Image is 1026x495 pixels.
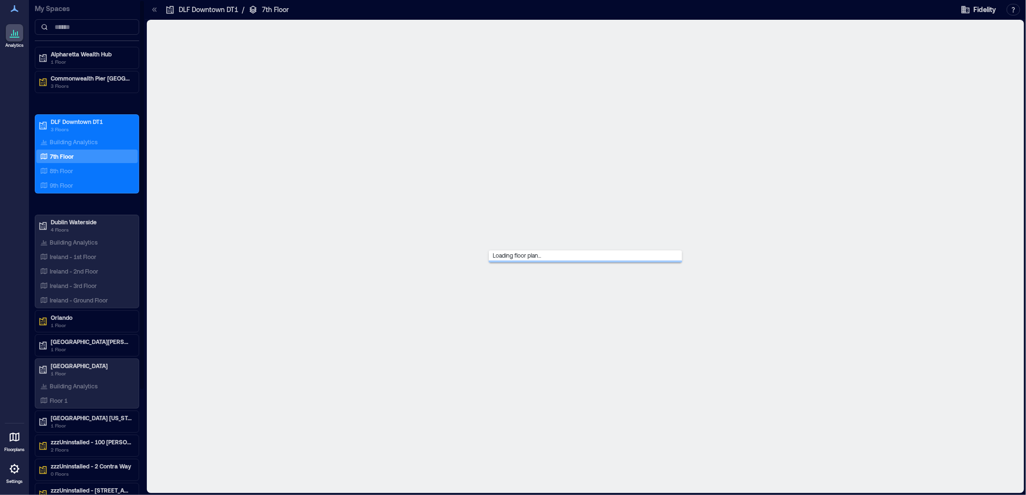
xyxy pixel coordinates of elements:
[51,414,132,422] p: [GEOGRAPHIC_DATA] [US_STATE]
[958,2,999,17] button: Fidelity
[51,462,132,470] p: zzzUninstalled - 2 Contra Way
[51,226,132,234] p: 4 Floors
[51,314,132,321] p: Orlando
[50,282,97,289] p: Ireland - 3rd Floor
[50,267,98,275] p: Ireland - 2nd Floor
[51,82,132,90] p: 3 Floors
[1,426,28,455] a: Floorplans
[6,479,23,484] p: Settings
[4,447,25,453] p: Floorplans
[50,181,73,189] p: 9th Floor
[51,58,132,66] p: 1 Floor
[3,457,26,487] a: Settings
[242,5,244,14] p: /
[50,296,108,304] p: Ireland - Ground Floor
[51,118,132,125] p: DLF Downtown DT1
[51,345,132,353] p: 1 Floor
[51,486,132,494] p: zzzUninstalled - [STREET_ADDRESS]
[51,125,132,133] p: 3 Floors
[51,50,132,58] p: Alpharetta Wealth Hub
[51,218,132,226] p: Dublin Waterside
[35,4,139,14] p: My Spaces
[50,253,96,261] p: Ireland - 1st Floor
[50,382,98,390] p: Building Analytics
[51,438,132,446] p: zzzUninstalled - 100 [PERSON_NAME]
[51,446,132,454] p: 2 Floors
[489,248,545,262] span: Loading floor plan...
[51,362,132,370] p: [GEOGRAPHIC_DATA]
[50,238,98,246] p: Building Analytics
[51,370,132,377] p: 1 Floor
[50,167,73,175] p: 8th Floor
[2,21,27,51] a: Analytics
[50,138,98,146] p: Building Analytics
[5,42,24,48] p: Analytics
[262,5,289,14] p: 7th Floor
[973,5,996,14] span: Fidelity
[50,397,68,404] p: Floor 1
[50,152,74,160] p: 7th Floor
[179,5,238,14] p: DLF Downtown DT1
[51,321,132,329] p: 1 Floor
[51,74,132,82] p: Commonwealth Pier [GEOGRAPHIC_DATA]
[51,422,132,429] p: 1 Floor
[51,338,132,345] p: [GEOGRAPHIC_DATA][PERSON_NAME]
[51,470,132,478] p: 0 Floors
